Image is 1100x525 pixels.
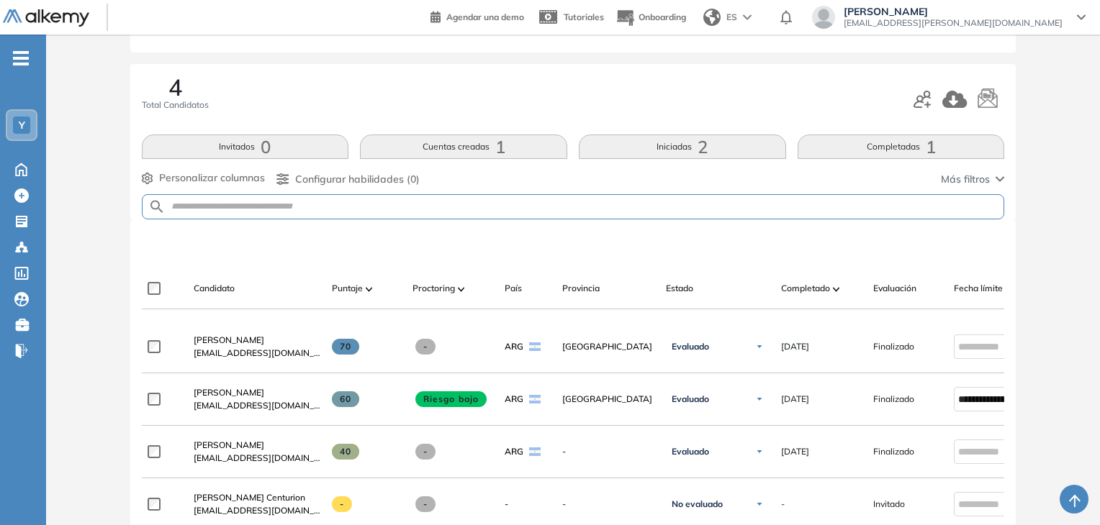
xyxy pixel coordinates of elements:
[168,76,182,99] span: 4
[743,14,752,20] img: arrow
[194,491,320,504] a: [PERSON_NAME] Centurion
[703,9,721,26] img: world
[505,498,508,511] span: -
[873,498,905,511] span: Invitado
[781,282,830,295] span: Completado
[954,282,1003,295] span: Fecha límite
[415,444,436,460] span: -
[672,393,709,405] span: Evaluado
[873,340,914,353] span: Finalizado
[873,445,914,458] span: Finalizado
[672,341,709,352] span: Evaluado
[562,340,654,353] span: [GEOGRAPHIC_DATA]
[194,439,320,452] a: [PERSON_NAME]
[529,342,541,351] img: ARG
[873,393,914,406] span: Finalizado
[562,393,654,406] span: [GEOGRAPHIC_DATA]
[276,172,420,187] button: Configurar habilidades (0)
[755,342,764,351] img: Ícono de flecha
[458,287,465,291] img: [missing "en.ARROW_ALT" translation]
[639,12,686,22] span: Onboarding
[616,2,686,33] button: Onboarding
[505,340,523,353] span: ARG
[941,172,990,187] span: Más filtros
[833,287,840,291] img: [missing "en.ARROW_ALT" translation]
[194,282,235,295] span: Candidato
[529,447,541,456] img: ARG
[194,439,264,450] span: [PERSON_NAME]
[798,134,1005,159] button: Completadas1
[505,282,522,295] span: País
[3,9,89,27] img: Logo
[666,282,693,295] span: Estado
[755,395,764,403] img: Ícono de flecha
[360,134,567,159] button: Cuentas creadas1
[194,347,320,360] span: [EMAIL_ADDRESS][DOMAIN_NAME]
[194,492,305,503] span: [PERSON_NAME] Centurion
[332,282,363,295] span: Puntaje
[148,198,166,216] img: SEARCH_ALT
[159,170,265,186] span: Personalizar columnas
[755,500,764,508] img: Ícono de flecha
[13,57,29,60] i: -
[873,282,916,295] span: Evaluación
[672,446,709,457] span: Evaluado
[194,386,320,399] a: [PERSON_NAME]
[415,391,487,407] span: Riesgo bajo
[142,99,209,111] span: Total Candidatos
[1028,456,1100,525] div: Widget de chat
[446,12,524,22] span: Agendar una demo
[415,496,436,512] span: -
[562,282,600,295] span: Provincia
[194,387,264,398] span: [PERSON_NAME]
[844,17,1063,29] span: [EMAIL_ADDRESS][PERSON_NAME][DOMAIN_NAME]
[194,452,320,465] span: [EMAIL_ADDRESS][DOMAIN_NAME]
[295,172,420,187] span: Configurar habilidades (0)
[564,12,604,22] span: Tutoriales
[142,134,349,159] button: Invitados0
[755,447,764,456] img: Ícono de flecha
[505,393,523,406] span: ARG
[941,172,1004,187] button: Más filtros
[194,399,320,412] span: [EMAIL_ADDRESS][DOMAIN_NAME]
[579,134,786,159] button: Iniciadas2
[781,498,785,511] span: -
[19,119,25,131] span: Y
[781,445,809,458] span: [DATE]
[529,395,541,403] img: ARG
[781,340,809,353] span: [DATE]
[726,11,737,24] span: ES
[194,504,320,517] span: [EMAIL_ADDRESS][DOMAIN_NAME]
[844,6,1063,17] span: [PERSON_NAME]
[781,393,809,406] span: [DATE]
[332,391,360,407] span: 60
[1028,456,1100,525] iframe: Chat Widget
[194,334,320,347] a: [PERSON_NAME]
[194,334,264,345] span: [PERSON_NAME]
[562,445,654,458] span: -
[332,444,360,460] span: 40
[366,287,373,291] img: [missing "en.ARROW_ALT" translation]
[332,496,353,512] span: -
[562,498,654,511] span: -
[142,170,265,186] button: Personalizar columnas
[505,445,523,458] span: ARG
[332,339,360,355] span: 70
[412,282,455,295] span: Proctoring
[430,7,524,24] a: Agendar una demo
[415,339,436,355] span: -
[672,498,723,510] span: No evaluado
